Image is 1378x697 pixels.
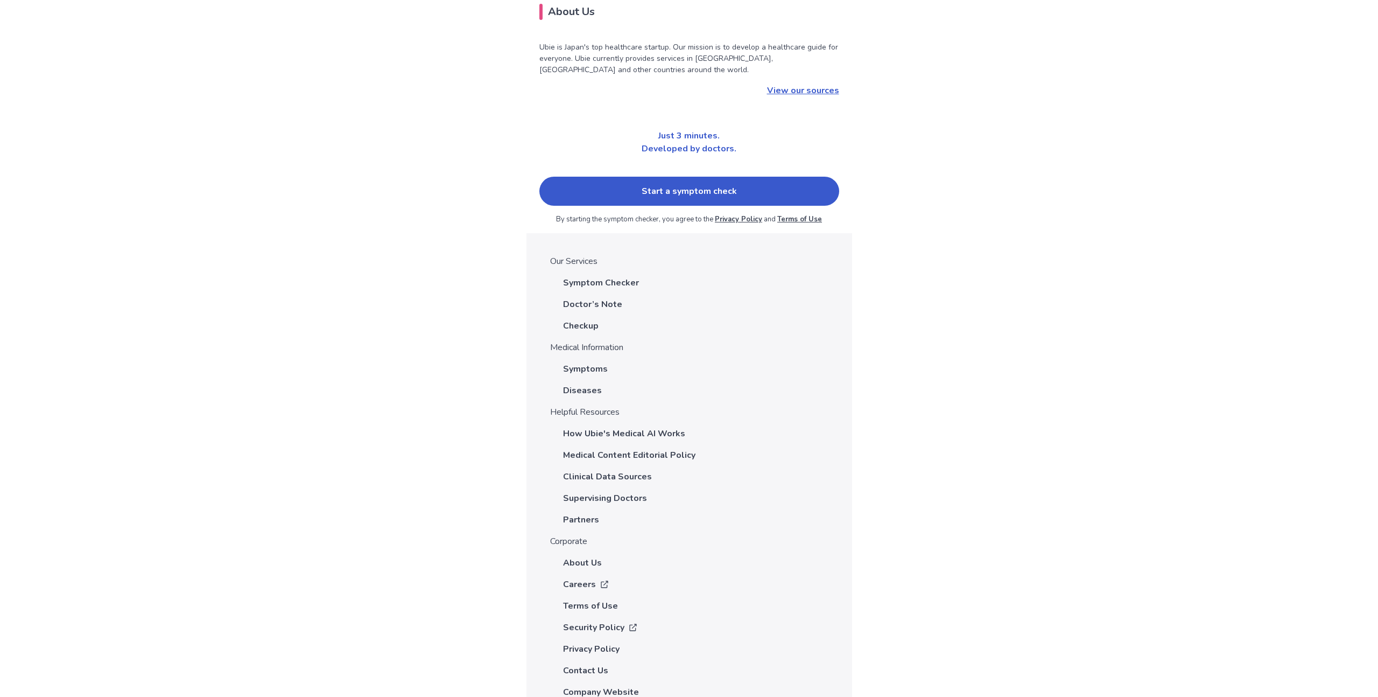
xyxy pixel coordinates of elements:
p: Ubie is Japan's top healthcare startup. Our mission is to develop a healthcare guide for everyone... [539,41,839,75]
p: Just 3 minutes. Developed by doctors. [526,129,852,155]
p: Security Policy [563,621,624,634]
p: Medical Information [550,341,839,354]
a: Checkup [563,319,599,332]
p: Helpful Resources [550,406,839,419]
a: Diseases [563,384,602,397]
a: About Us [563,556,602,569]
a: Privacy Policy [563,643,620,656]
a: Symptom Checker [563,276,639,289]
a: View our sources [539,84,839,97]
a: Clinical Data Sources [563,470,652,483]
a: Start a symptom check [539,177,839,206]
p: Our Services [550,255,839,268]
p: Careers [563,578,596,591]
a: Careers [563,578,609,591]
p: Corporate [550,535,839,548]
p: By starting the symptom checker, you agree to the and [539,214,839,225]
h2: About Us [539,4,839,20]
a: Security Policy [563,621,637,634]
a: Privacy Policy [715,214,762,224]
a: Doctor’s Note [563,298,622,311]
a: Terms of Use [777,214,822,224]
a: Terms of Use [563,600,618,612]
a: Symptoms [563,363,608,375]
a: How Ubie's Medical AI Works [563,427,685,440]
a: Medical Content Editorial Policy [563,449,695,462]
a: Partners [563,513,599,526]
a: Supervising Doctors [563,492,647,505]
a: Contact Us [563,664,608,677]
